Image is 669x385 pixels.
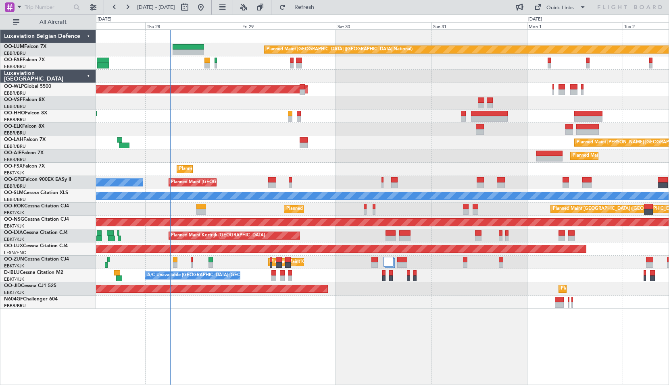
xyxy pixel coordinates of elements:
[4,124,22,129] span: OO-ELK
[4,97,23,102] span: OO-VSF
[546,4,574,12] div: Quick Links
[4,190,68,195] a: OO-SLMCessna Citation XLS
[147,269,276,282] div: A/C Unavailable [GEOGRAPHIC_DATA]-[GEOGRAPHIC_DATA]
[4,177,23,182] span: OO-GPE
[4,84,24,89] span: OO-WLP
[4,257,69,262] a: OO-ZUNCessna Citation CJ4
[145,22,241,29] div: Thu 28
[528,16,542,23] div: [DATE]
[4,124,44,129] a: OO-ELKFalcon 8X
[171,230,265,242] div: Planned Maint Kortrijk-[GEOGRAPHIC_DATA]
[4,58,45,62] a: OO-FAEFalcon 7X
[4,143,26,149] a: EBBR/BRU
[4,230,23,235] span: OO-LXA
[286,203,380,215] div: Planned Maint Kortrijk-[GEOGRAPHIC_DATA]
[4,117,26,123] a: EBBR/BRU
[4,250,26,256] a: LFSN/ENC
[4,190,23,195] span: OO-SLM
[4,244,23,248] span: OO-LUX
[4,157,26,163] a: EBBR/BRU
[4,58,23,62] span: OO-FAE
[4,111,47,116] a: OO-HHOFalcon 8X
[4,270,20,275] span: D-IBLU
[4,263,24,269] a: EBKT/KJK
[336,22,431,29] div: Sat 30
[4,236,24,242] a: EBKT/KJK
[4,44,24,49] span: OO-LUM
[4,177,71,182] a: OO-GPEFalcon 900EX EASy II
[431,22,527,29] div: Sun 31
[4,290,24,296] a: EBKT/KJK
[4,111,25,116] span: OO-HHO
[4,297,58,302] a: N604GFChallenger 604
[4,303,26,309] a: EBBR/BRU
[4,276,24,282] a: EBKT/KJK
[4,84,51,89] a: OO-WLPGlobal 5500
[530,1,590,14] button: Quick Links
[4,204,24,209] span: OO-ROK
[241,22,336,29] div: Fri 29
[25,1,71,13] input: Trip Number
[4,137,46,142] a: OO-LAHFalcon 7X
[4,103,26,110] a: EBBR/BRU
[4,270,63,275] a: D-IBLUCessna Citation M2
[527,22,623,29] div: Mon 1
[4,257,24,262] span: OO-ZUN
[4,151,44,155] a: OO-AIEFalcon 7X
[4,284,21,288] span: OO-JID
[4,170,24,176] a: EBKT/KJK
[4,217,69,222] a: OO-NSGCessna Citation CJ4
[4,197,26,203] a: EBBR/BRU
[275,1,324,14] button: Refresh
[288,4,321,10] span: Refresh
[179,163,273,175] div: Planned Maint Kortrijk-[GEOGRAPHIC_DATA]
[9,16,88,29] button: All Aircraft
[137,4,175,11] span: [DATE] - [DATE]
[4,297,23,302] span: N604GF
[267,43,413,56] div: Planned Maint [GEOGRAPHIC_DATA] ([GEOGRAPHIC_DATA] National)
[4,50,26,56] a: EBBR/BRU
[561,283,655,295] div: Planned Maint Kortrijk-[GEOGRAPHIC_DATA]
[4,244,68,248] a: OO-LUXCessna Citation CJ4
[171,176,317,188] div: Planned Maint [GEOGRAPHIC_DATA] ([GEOGRAPHIC_DATA] National)
[4,183,26,189] a: EBBR/BRU
[4,210,24,216] a: EBKT/KJK
[21,19,85,25] span: All Aircraft
[4,164,45,169] a: OO-FSXFalcon 7X
[4,151,21,155] span: OO-AIE
[4,217,24,222] span: OO-NSG
[4,164,23,169] span: OO-FSX
[4,284,56,288] a: OO-JIDCessna CJ1 525
[4,44,46,49] a: OO-LUMFalcon 7X
[4,223,24,229] a: EBKT/KJK
[4,90,26,96] a: EBBR/BRU
[4,230,68,235] a: OO-LXACessna Citation CJ4
[4,64,26,70] a: EBBR/BRU
[4,204,69,209] a: OO-ROKCessna Citation CJ4
[4,137,23,142] span: OO-LAH
[4,97,45,102] a: OO-VSFFalcon 8X
[4,130,26,136] a: EBBR/BRU
[50,22,145,29] div: Wed 27
[98,16,111,23] div: [DATE]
